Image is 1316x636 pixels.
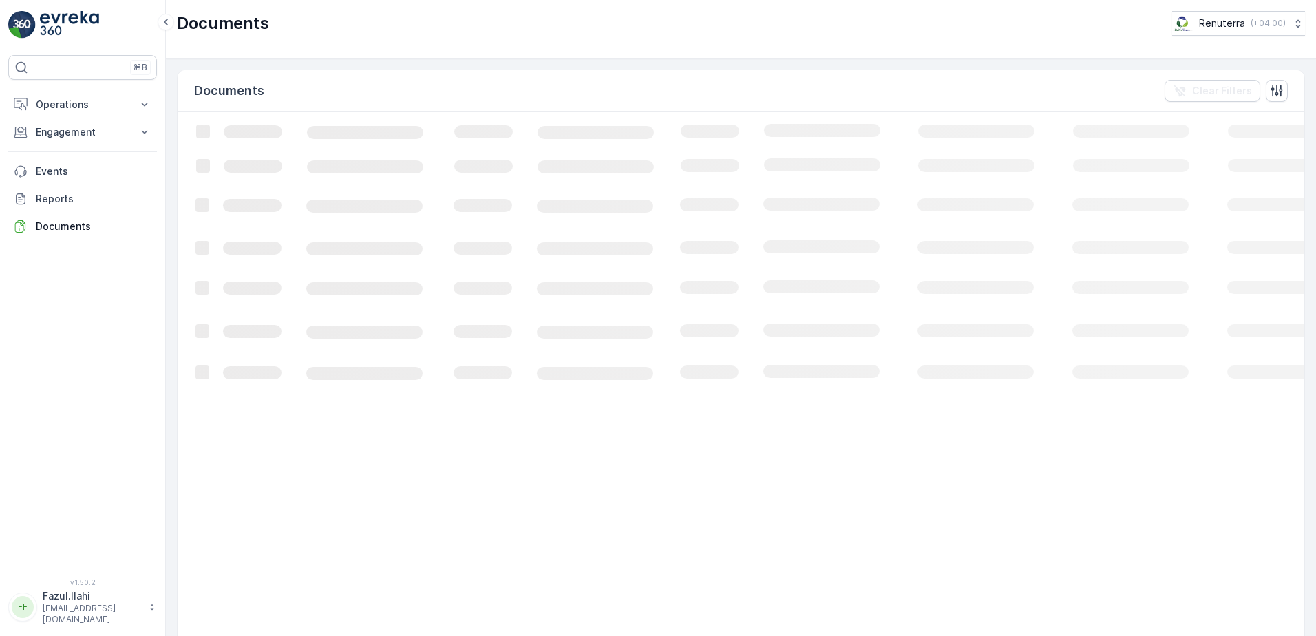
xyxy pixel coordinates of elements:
p: Operations [36,98,129,112]
button: Clear Filters [1165,80,1260,102]
p: Renuterra [1199,17,1245,30]
img: logo_light-DOdMpM7g.png [40,11,99,39]
p: Documents [177,12,269,34]
img: logo [8,11,36,39]
p: Documents [36,220,151,233]
a: Reports [8,185,157,213]
p: [EMAIL_ADDRESS][DOMAIN_NAME] [43,603,142,625]
img: Screenshot_2024-07-26_at_13.33.01.png [1172,16,1193,31]
button: Operations [8,91,157,118]
button: Engagement [8,118,157,146]
p: ( +04:00 ) [1251,18,1286,29]
p: ⌘B [134,62,147,73]
a: Events [8,158,157,185]
p: Fazul.Ilahi [43,589,142,603]
p: Events [36,165,151,178]
p: Engagement [36,125,129,139]
a: Documents [8,213,157,240]
button: Renuterra(+04:00) [1172,11,1305,36]
button: FFFazul.Ilahi[EMAIL_ADDRESS][DOMAIN_NAME] [8,589,157,625]
p: Documents [194,81,264,100]
div: FF [12,596,34,618]
p: Reports [36,192,151,206]
p: Clear Filters [1192,84,1252,98]
span: v 1.50.2 [8,578,157,586]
